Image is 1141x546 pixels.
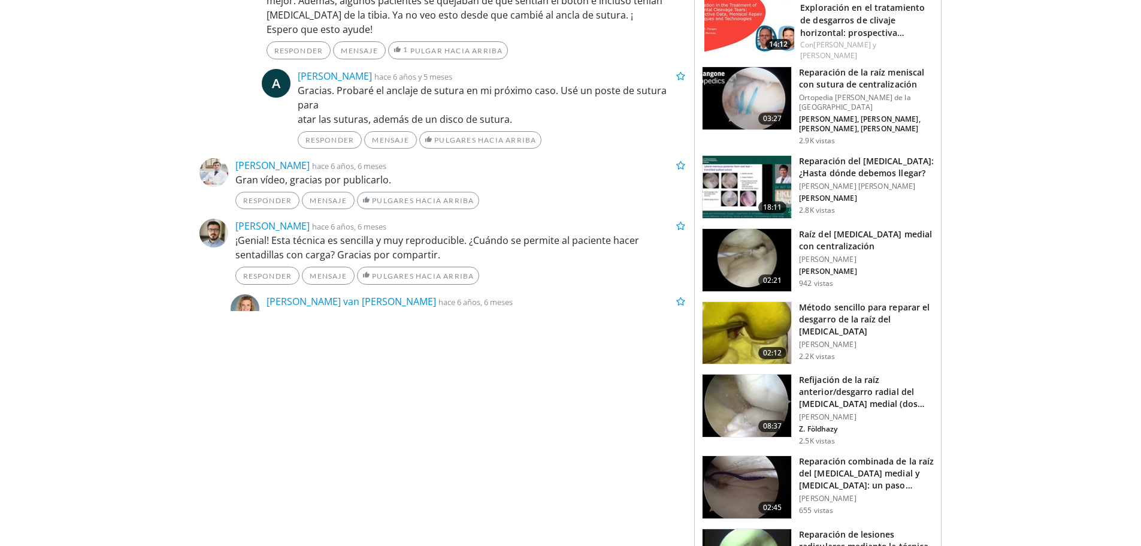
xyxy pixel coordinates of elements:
a: Responder [235,192,300,209]
font: pulgar hacia arriba [410,46,503,55]
a: 02:45 Reparación combinada de la raíz del [MEDICAL_DATA] medial y [MEDICAL_DATA]: un paso… [PERSO... [702,455,934,519]
a: Mensaje [333,41,385,59]
font: 2.5K vistas [799,436,835,446]
font: hace 6 años, 6 meses [438,297,513,307]
img: Avatar [231,294,259,323]
font: 02:12 [763,348,782,358]
font: Mensaje [310,272,346,280]
a: Responder [298,131,362,149]
img: af2bbfe6-0005-4bb7-8b2a-2f590922a543.jpg.150x105_q85_crop-smart_upscale.jpg [703,67,791,129]
font: Reparación de la raíz meniscal con sutura de centralización [799,67,924,90]
font: Responder [305,135,355,144]
a: Exploración en el tratamiento de desgarros de clivaje horizontal: prospectiva… [800,2,925,38]
font: Mensaje [372,135,408,144]
a: [PERSON_NAME] y [813,40,876,50]
a: Responder [267,41,331,59]
font: [PERSON_NAME], [PERSON_NAME], [PERSON_NAME], [PERSON_NAME] [799,114,920,134]
img: d1520987-9af8-4aa3-9177-d3219d1484ed.150x105_q85_crop-smart_upscale.jpg [703,229,791,291]
font: [PERSON_NAME] [799,254,856,264]
font: Z. Földhazy [799,424,837,434]
a: 1 pulgar hacia arriba [388,41,509,59]
font: Mensaje [341,46,377,55]
font: hace 6 años y 5 meses [374,71,452,82]
a: 18:11 Reparación del [MEDICAL_DATA]: ¿Hasta dónde debemos llegar? [PERSON_NAME] [PERSON_NAME] [PE... [702,155,934,219]
font: Con [800,40,813,50]
font: A [272,74,280,92]
font: 655 vistas [799,505,833,515]
a: 02:21 Raíz del [MEDICAL_DATA] medial con centralización [PERSON_NAME] [PERSON_NAME] 942 vistas [702,228,934,292]
font: hace 6 años, 6 meses [312,221,386,232]
a: Pulgares hacia arriba [419,131,542,149]
a: Responder [235,267,300,284]
font: 02:21 [763,275,782,285]
img: Avatar [199,219,228,248]
img: Avatar [199,158,228,187]
a: 02:12 Método sencillo para reparar el desgarro de la raíz del [MEDICAL_DATA] [PERSON_NAME] 2.2K v... [702,301,934,365]
font: 2.8K vistas [799,205,835,215]
font: Ortopedia [PERSON_NAME] de la [GEOGRAPHIC_DATA] [799,92,910,112]
font: Responder [274,46,323,55]
font: 2.2K vistas [799,351,835,361]
font: 2.9K vistas [799,135,835,146]
a: Pulgares hacia arriba [357,192,480,209]
font: Reparación del [MEDICAL_DATA]: ¿Hasta dónde debemos llegar? [799,155,934,179]
a: Mensaje [302,192,354,209]
font: [PERSON_NAME] [PERSON_NAME] [799,181,915,191]
a: Pulgares hacia arriba [357,267,480,284]
font: Gracias. Probaré el anclaje de sutura en mi próximo caso. Usé un poste de sutura para [298,84,667,111]
a: 08:37 Refijación de la raíz anterior/desgarro radial del [MEDICAL_DATA] medial (dos veces). [PERS... [702,374,934,446]
font: Raíz del [MEDICAL_DATA] medial con centralización [799,228,932,252]
font: Espero que esto ayude! [267,23,373,36]
a: [PERSON_NAME] [298,70,372,83]
a: Mensaje [302,267,354,284]
font: Responder [243,196,292,205]
font: [PERSON_NAME] [799,493,856,503]
a: 03:27 Reparación de la raíz meniscal con sutura de centralización Ortopedia [PERSON_NAME] de la [... [702,67,934,146]
img: bbebb936-98a5-4a69-ad62-6e405966ef67.150x105_q85_crop-smart_upscale.jpg [703,375,791,437]
font: 03:27 [763,113,782,123]
img: 1fca22b5-f503-4bc3-a795-cd545f2e0615.150x105_q85_crop-smart_upscale.jpg [703,456,791,518]
font: Reparación combinada de la raíz del [MEDICAL_DATA] medial y [MEDICAL_DATA]: un paso… [799,455,934,491]
font: 942 vistas [799,278,833,288]
a: [PERSON_NAME] van [PERSON_NAME] [267,295,436,308]
img: 1c9c30fa-dd06-4af0-8c00-81cf8a8fe19b.150x105_q85_crop-smart_upscale.jpg [703,156,791,218]
font: Pulgares hacia arriba [372,196,474,205]
font: A las 8 semanas. ¡Gracias por los comentarios positivos! [267,309,519,322]
font: ¡Genial! Esta técnica es sencilla y muy reproducible. ¿Cuándo se permite al paciente hacer sentad... [235,234,639,261]
font: Pulgares hacia arriba [434,135,536,144]
a: Mensaje [364,131,416,149]
font: [PERSON_NAME] [799,193,857,203]
font: 14:12 [769,39,788,49]
font: atar las suturas, además de un disco de sutura. [298,113,512,126]
a: [PERSON_NAME] [800,50,857,61]
font: 18:11 [763,202,782,212]
img: 91454745-83cc-4096-bf21-d57d38b88284.150x105_q85_crop-smart_upscale.jpg [703,302,791,364]
font: [PERSON_NAME] [799,266,857,276]
font: [PERSON_NAME] [799,339,856,349]
font: Pulgares hacia arriba [372,272,474,280]
font: 02:45 [763,502,782,512]
font: hace 6 años, 6 meses [312,161,386,171]
font: Método sencillo para reparar el desgarro de la raíz del [MEDICAL_DATA] [799,301,930,337]
font: 1 [403,45,408,54]
font: Gran vídeo, gracias por publicarlo. [235,173,391,186]
a: [PERSON_NAME] [235,159,310,172]
a: A [262,69,290,98]
font: Refijación de la raíz anterior/desgarro radial del [MEDICAL_DATA] medial (dos veces). [799,374,924,421]
font: Mensaje [310,196,346,205]
font: 08:37 [763,421,782,431]
a: [PERSON_NAME] [235,219,310,233]
font: Responder [243,272,292,280]
font: [PERSON_NAME] [799,412,856,422]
